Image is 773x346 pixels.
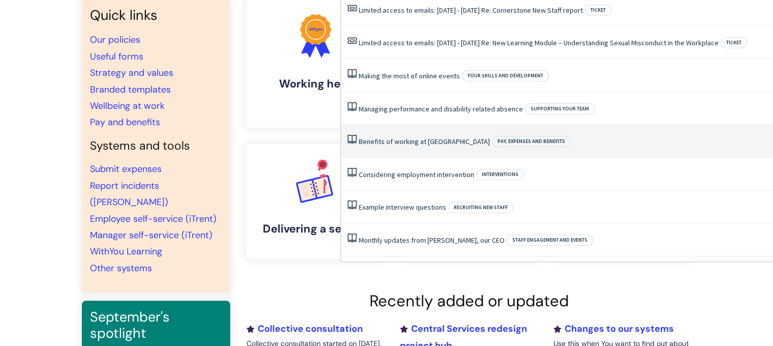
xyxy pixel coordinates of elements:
a: Collective consultation [246,323,363,335]
a: Employee self-service (iTrent) [90,213,217,225]
a: Wellbeing at work [90,100,165,112]
a: Submit expenses [90,163,162,175]
a: Making the most of online events [359,71,460,80]
span: Interventions [476,169,524,180]
h4: Systems and tools [90,139,222,153]
a: Managing performance and disability related absence [359,104,523,113]
a: Monthly updates from [PERSON_NAME], our CEO [359,236,505,245]
h4: Delivering a service [255,222,377,236]
span: Supporting your team [525,103,595,114]
a: Other systems [90,262,152,274]
a: Benefits of working at [GEOGRAPHIC_DATA] [359,137,490,146]
a: Considering employment intervention [359,170,474,179]
a: Our policies [90,34,140,46]
h3: Quick links [90,7,222,23]
a: Useful forms [90,50,143,63]
a: Limited access to emails: [DATE] - [DATE] Re: Cornerstone New Staff report [359,6,583,15]
a: Branded templates [90,83,171,96]
h2: Recently added or updated [246,292,692,310]
a: Delivering a service [246,144,385,259]
a: Manager self-service (iTrent) [90,229,212,241]
a: Report incidents ([PERSON_NAME]) [90,180,168,208]
a: Strategy and values [90,67,173,79]
a: Example interview questions [359,203,446,212]
h3: September's spotlight [90,309,222,342]
span: Ticket [585,5,611,16]
span: Your skills and development [462,70,549,81]
span: Recruiting new staff [448,202,513,213]
span: Ticket [721,37,747,48]
a: WithYou Learning [90,245,162,257]
a: Pay and benefits [90,116,160,128]
span: Staff engagement and events [507,235,593,246]
h4: Working here [255,77,377,91]
a: Limited access to emails: [DATE] - [DATE] Re: New Learning Module – Understanding Sexual Miscondu... [359,38,719,47]
a: Changes to our systems [553,323,673,335]
span: Pay, expenses and benefits [492,136,571,147]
